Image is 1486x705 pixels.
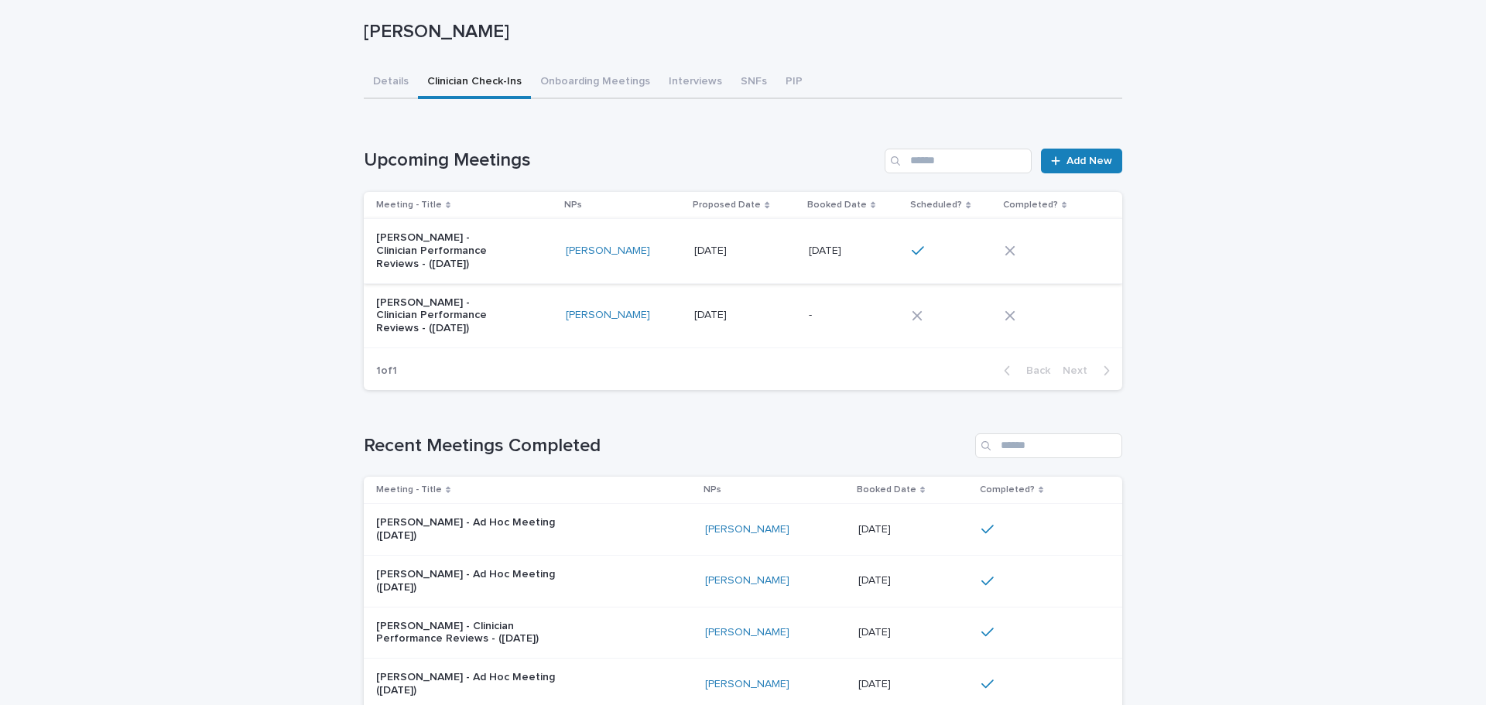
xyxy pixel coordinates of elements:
[364,21,1116,43] p: [PERSON_NAME]
[731,67,776,99] button: SNFs
[659,67,731,99] button: Interviews
[376,568,570,594] p: [PERSON_NAME] - Ad Hoc Meeting ([DATE])
[705,523,789,536] a: [PERSON_NAME]
[1003,197,1058,214] p: Completed?
[809,306,815,322] p: -
[1063,365,1097,376] span: Next
[857,481,916,498] p: Booked Date
[418,67,531,99] button: Clinician Check-Ins
[376,231,505,270] p: [PERSON_NAME] - Clinician Performance Reviews - ([DATE])
[376,620,570,646] p: [PERSON_NAME] - Clinician Performance Reviews - ([DATE])
[364,219,1122,283] tr: [PERSON_NAME] - Clinician Performance Reviews - ([DATE])[PERSON_NAME] [DATE][DATE] [DATE][DATE]
[364,435,969,457] h1: Recent Meetings Completed
[376,481,442,498] p: Meeting - Title
[364,283,1122,347] tr: [PERSON_NAME] - Clinician Performance Reviews - ([DATE])[PERSON_NAME] [DATE][DATE] --
[858,520,894,536] p: [DATE]
[975,433,1122,458] input: Search
[705,626,789,639] a: [PERSON_NAME]
[364,607,1122,659] tr: [PERSON_NAME] - Clinician Performance Reviews - ([DATE])[PERSON_NAME] [DATE][DATE]
[364,352,409,390] p: 1 of 1
[376,197,442,214] p: Meeting - Title
[376,671,570,697] p: [PERSON_NAME] - Ad Hoc Meeting ([DATE])
[807,197,867,214] p: Booked Date
[991,364,1056,378] button: Back
[376,296,505,335] p: [PERSON_NAME] - Clinician Performance Reviews - ([DATE])
[885,149,1032,173] input: Search
[776,67,812,99] button: PIP
[980,481,1035,498] p: Completed?
[858,571,894,587] p: [DATE]
[1041,149,1122,173] a: Add New
[1017,365,1050,376] span: Back
[1056,364,1122,378] button: Next
[858,675,894,691] p: [DATE]
[858,623,894,639] p: [DATE]
[364,504,1122,556] tr: [PERSON_NAME] - Ad Hoc Meeting ([DATE])[PERSON_NAME] [DATE][DATE]
[364,67,418,99] button: Details
[1067,156,1112,166] span: Add New
[376,516,570,542] p: [PERSON_NAME] - Ad Hoc Meeting ([DATE])
[364,555,1122,607] tr: [PERSON_NAME] - Ad Hoc Meeting ([DATE])[PERSON_NAME] [DATE][DATE]
[809,241,844,258] p: [DATE]
[566,309,650,322] a: [PERSON_NAME]
[694,306,730,322] p: [DATE]
[693,197,761,214] p: Proposed Date
[705,678,789,691] a: [PERSON_NAME]
[910,197,962,214] p: Scheduled?
[566,245,650,258] a: [PERSON_NAME]
[705,574,789,587] a: [PERSON_NAME]
[531,67,659,99] button: Onboarding Meetings
[364,149,878,172] h1: Upcoming Meetings
[694,241,730,258] p: [DATE]
[564,197,582,214] p: NPs
[704,481,721,498] p: NPs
